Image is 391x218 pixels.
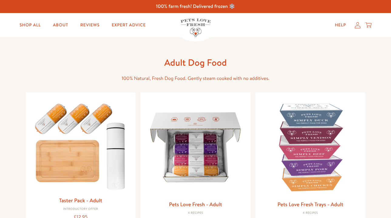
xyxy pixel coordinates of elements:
[180,18,211,37] img: Pets Love Fresh
[122,75,269,82] span: 100% Natural, Fresh Dog Food. Gently steam cooked with no additives.
[59,197,102,204] a: Taster Pack - Adult
[260,97,361,197] img: Pets Love Fresh Trays - Adult
[330,19,351,31] a: Help
[31,97,131,193] img: Taster Pack - Adult
[99,57,293,68] h1: Adult Dog Food
[76,19,104,31] a: Reviews
[48,19,73,31] a: About
[145,211,246,215] div: 4 Recipes
[145,97,246,197] img: Pets Love Fresh - Adult
[31,207,131,211] div: Introductory Offer
[15,19,46,31] a: Shop All
[107,19,150,31] a: Expert Advice
[278,200,343,208] a: Pets Love Fresh Trays - Adult
[169,200,222,208] a: Pets Love Fresh - Adult
[260,211,361,215] div: 4 Recipes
